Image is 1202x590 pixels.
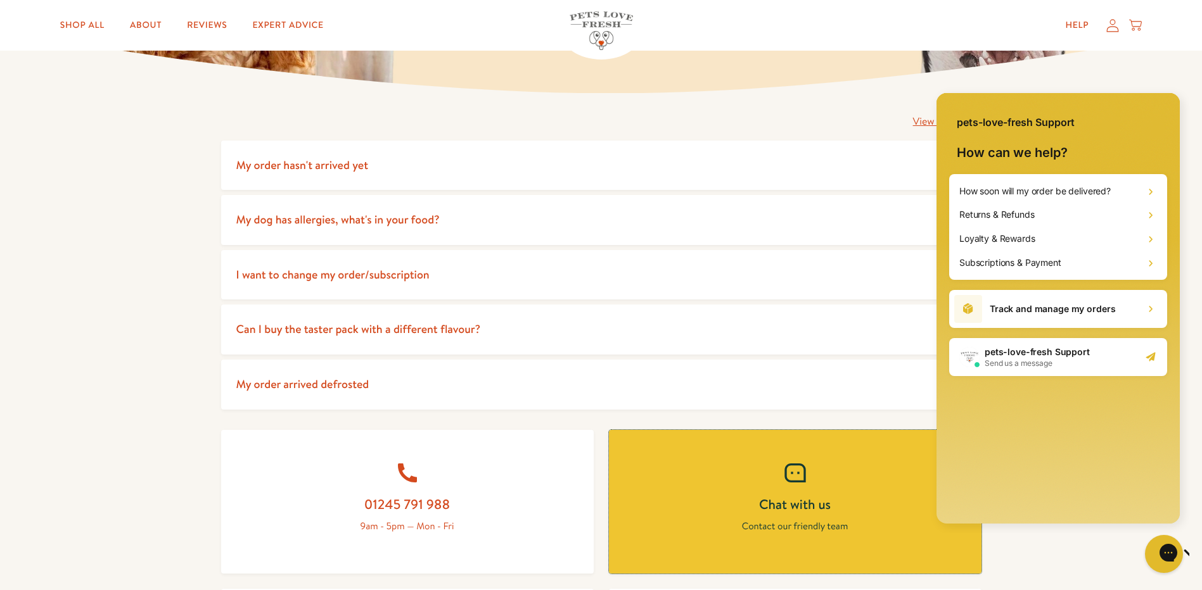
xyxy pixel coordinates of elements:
[1055,13,1099,38] a: Help
[221,360,981,410] summary: My order arrived defrosted
[243,13,334,38] a: Expert Advice
[639,496,951,513] h2: Chat with us
[236,321,481,337] span: Can I buy the taster pack with a different flavour?
[1139,530,1189,577] iframe: Gorgias live chat messenger
[913,115,981,129] a: View all FAQ's
[236,157,369,173] span: My order hasn't arrived yet
[236,267,430,282] span: I want to change my order/subscription
[50,13,115,38] a: Shop All
[639,518,951,534] p: Contact our friendly team
[570,11,633,50] img: Pets Love Fresh
[609,430,981,574] a: Chat with us Contact our friendly team
[120,13,172,38] a: About
[252,496,563,513] h2: 01245 791 988
[252,518,563,534] p: 9am - 5pm — Mon - Fri
[221,195,981,245] summary: My dog has allergies, what's in your food?
[221,430,594,574] a: 01245 791 988 9am - 5pm — Mon - Fri
[177,13,237,38] a: Reviews
[221,141,981,191] summary: My order hasn't arrived yet
[236,211,440,227] span: My dog has allergies, what's in your food?
[236,376,369,392] span: My order arrived defrosted
[221,304,981,355] summary: Can I buy the taster pack with a different flavour?
[927,87,1189,533] iframe: Gorgias live chat window
[221,250,981,300] summary: I want to change my order/subscription
[913,115,975,129] span: View all FAQ's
